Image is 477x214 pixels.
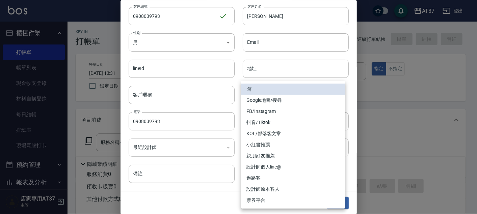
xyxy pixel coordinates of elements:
[241,106,345,117] li: FB/Instagram
[241,195,345,206] li: 票券平台
[241,128,345,139] li: KOL/部落客文章
[241,150,345,161] li: 親朋好友推薦
[241,161,345,173] li: 設計師個人line@
[241,173,345,184] li: 過路客
[241,184,345,195] li: 設計師原本客人
[246,86,251,93] em: 無
[241,139,345,150] li: 小紅書推薦
[241,117,345,128] li: 抖音/Tiktok
[241,95,345,106] li: Google地圖/搜尋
